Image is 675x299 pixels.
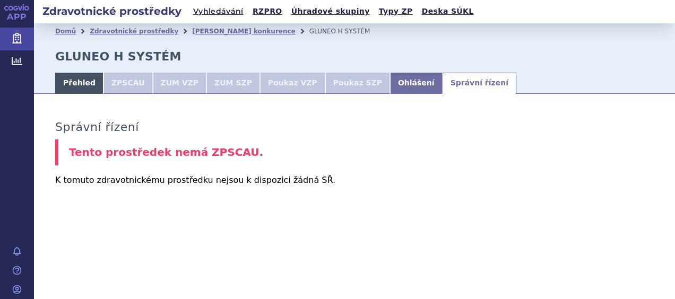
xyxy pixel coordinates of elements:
a: [PERSON_NAME] konkurence [192,28,296,35]
span: GLUNEO H SYSTÉM [309,28,370,35]
a: RZPRO [249,4,285,19]
a: Přehled [55,73,103,94]
a: Domů [55,28,76,35]
h3: Správní řízení [55,120,139,134]
a: Deska SÚKL [419,4,477,19]
a: Vyhledávání [190,4,247,19]
h2: Zdravotnické prostředky [34,4,190,19]
a: Typy ZP [376,4,416,19]
a: Zdravotnické prostředky [90,28,178,35]
a: Ohlášení [390,73,443,94]
p: K tomuto zdravotnickému prostředku nejsou k dispozici žádná SŘ. [55,176,654,184]
a: Úhradové skupiny [288,4,373,19]
div: Tento prostředek nemá ZPSCAU. [55,139,654,165]
a: Správní řízení [443,73,516,94]
strong: GLUNEO H SYSTÉM [55,50,181,63]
